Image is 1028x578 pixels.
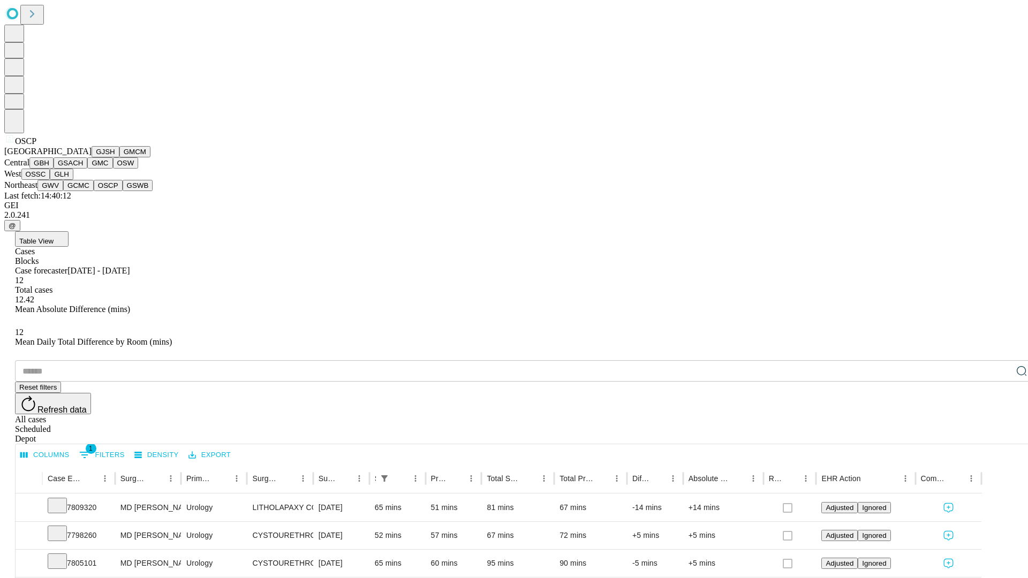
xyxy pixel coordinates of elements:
button: Sort [82,471,97,486]
button: Sort [949,471,964,486]
div: Urology [186,550,241,577]
span: Reset filters [19,383,57,391]
div: EHR Action [821,474,860,483]
span: OSCP [15,136,36,146]
button: Sort [651,471,666,486]
div: Comments [921,474,948,483]
span: 1 [86,443,96,454]
div: 52 mins [375,522,420,549]
button: OSSC [21,169,50,180]
button: OSW [113,157,139,169]
span: [GEOGRAPHIC_DATA] [4,147,92,156]
button: Reset filters [15,382,61,393]
button: Show filters [377,471,392,486]
button: Export [186,447,233,463]
span: Adjusted [826,531,853,539]
button: GMC [87,157,112,169]
span: Table View [19,237,54,245]
button: Sort [594,471,609,486]
button: Menu [296,471,311,486]
button: Menu [464,471,479,486]
span: Total cases [15,285,52,294]
button: Sort [148,471,163,486]
span: Mean Absolute Difference (mins) [15,305,130,314]
button: Show filters [77,446,127,463]
span: Central [4,158,29,167]
button: Sort [731,471,746,486]
span: 12 [15,276,24,285]
div: Surgeon Name [120,474,147,483]
span: Last fetch: 14:40:12 [4,191,71,200]
div: 60 mins [431,550,477,577]
div: 65 mins [375,550,420,577]
div: Predicted In Room Duration [431,474,448,483]
button: GWV [37,180,63,191]
div: 1 active filter [377,471,392,486]
div: 7805101 [48,550,110,577]
button: Menu [163,471,178,486]
div: 67 mins [560,494,622,521]
div: Surgery Date [319,474,336,483]
div: [DATE] [319,494,364,521]
button: Ignored [858,502,890,513]
div: [DATE] [319,550,364,577]
div: Difference [632,474,649,483]
button: GLH [50,169,73,180]
div: Total Scheduled Duration [487,474,520,483]
div: 57 mins [431,522,477,549]
span: 12 [15,328,24,337]
div: MD [PERSON_NAME] [120,550,176,577]
button: Sort [862,471,877,486]
span: Adjusted [826,504,853,512]
button: Menu [746,471,761,486]
button: GBH [29,157,54,169]
div: 72 mins [560,522,622,549]
button: Sort [521,471,536,486]
div: Total Predicted Duration [560,474,593,483]
div: GEI [4,201,1024,210]
div: -5 mins [632,550,678,577]
button: Density [132,447,182,463]
button: Expand [21,527,37,545]
button: @ [4,220,20,231]
button: Refresh data [15,393,91,414]
div: Case Epic Id [48,474,81,483]
button: Sort [783,471,798,486]
button: Menu [352,471,367,486]
div: Urology [186,494,241,521]
button: Menu [229,471,244,486]
div: [DATE] [319,522,364,549]
button: Menu [798,471,813,486]
div: Resolved in EHR [769,474,783,483]
div: Absolute Difference [689,474,730,483]
button: Menu [898,471,913,486]
button: Expand [21,499,37,518]
div: Scheduled In Room Duration [375,474,376,483]
div: 51 mins [431,494,477,521]
span: [DATE] - [DATE] [67,266,130,275]
button: GCMC [63,180,94,191]
div: +5 mins [632,522,678,549]
button: Table View [15,231,69,247]
div: MD [PERSON_NAME] [120,522,176,549]
span: Mean Daily Total Difference by Room (mins) [15,337,172,346]
span: West [4,169,21,178]
span: Adjusted [826,559,853,567]
span: Case forecaster [15,266,67,275]
button: Menu [408,471,423,486]
div: 90 mins [560,550,622,577]
span: Refresh data [37,405,87,414]
div: CYSTOURETHROSCOPY [MEDICAL_DATA] WITH [MEDICAL_DATA] AND OR FULGURATION LESION [252,550,307,577]
div: +5 mins [689,522,758,549]
span: Ignored [862,531,886,539]
button: Menu [609,471,624,486]
button: Sort [281,471,296,486]
span: Northeast [4,180,37,189]
button: Menu [964,471,979,486]
button: OSCP [94,180,123,191]
button: Sort [449,471,464,486]
button: Menu [666,471,681,486]
button: GMCM [119,146,150,157]
span: 12.42 [15,295,34,304]
button: Menu [97,471,112,486]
